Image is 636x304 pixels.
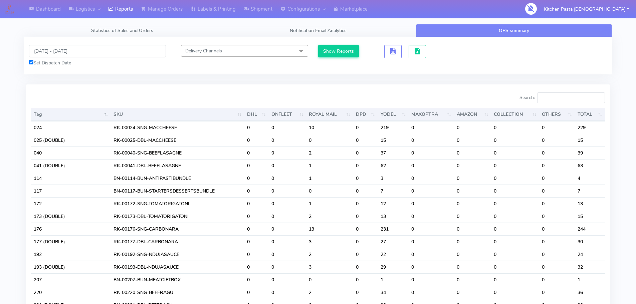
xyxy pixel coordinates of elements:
td: RK-00177-DBL-CARBONARA [111,235,244,248]
td: RK-00172-SNG-TOMATORIGATONI [111,197,244,210]
td: 244 [575,223,605,235]
span: Notification Email Analytics [290,27,347,34]
td: 0 [306,185,353,197]
td: 0 [269,121,306,134]
td: 0 [409,197,454,210]
td: 0 [353,172,378,185]
td: 0 [269,146,306,159]
td: 0 [539,172,575,185]
td: 0 [491,146,539,159]
td: 0 [269,261,306,273]
td: 025 (DOUBLE) [31,134,111,146]
th: YODEL : activate to sort column ascending [378,108,409,121]
td: 0 [306,273,353,286]
td: 15 [575,210,605,223]
td: 0 [491,159,539,172]
td: 0 [353,273,378,286]
th: AMAZON : activate to sort column ascending [454,108,491,121]
td: 2 [306,286,353,299]
th: DPD : activate to sort column ascending [353,108,378,121]
td: 0 [491,185,539,197]
td: 0 [353,197,378,210]
td: 0 [244,134,269,146]
td: 12 [378,197,409,210]
td: 0 [454,185,491,197]
td: 3 [306,235,353,248]
td: 0 [353,159,378,172]
td: 1 [306,197,353,210]
td: 0 [539,210,575,223]
td: 0 [491,235,539,248]
td: 0 [539,273,575,286]
td: 13 [575,197,605,210]
td: 0 [244,197,269,210]
td: 10 [306,121,353,134]
td: 0 [409,286,454,299]
td: 0 [244,286,269,299]
td: 3 [378,172,409,185]
span: Delivery Channels [185,48,222,54]
td: 0 [353,223,378,235]
td: 22 [378,248,409,261]
td: 0 [491,197,539,210]
td: 0 [409,159,454,172]
td: BN-00114-BUN-ANTIPASTIBUNDLE [111,172,244,185]
td: 220 [31,286,111,299]
td: 34 [378,286,409,299]
td: 0 [539,248,575,261]
td: 36 [575,286,605,299]
td: 0 [454,197,491,210]
td: 0 [269,172,306,185]
td: 219 [378,121,409,134]
td: 15 [575,134,605,146]
td: 0 [353,248,378,261]
td: 0 [454,223,491,235]
td: 0 [539,235,575,248]
td: 30 [575,235,605,248]
div: Set Dispatch Date [29,59,166,66]
td: 0 [269,235,306,248]
td: 0 [539,134,575,146]
td: 0 [539,121,575,134]
th: SKU: activate to sort column ascending [111,108,244,121]
button: Show Reports [318,45,359,57]
td: 0 [539,146,575,159]
td: 0 [244,273,269,286]
td: 0 [353,210,378,223]
td: 0 [409,172,454,185]
td: 0 [269,273,306,286]
th: MAXOPTRA : activate to sort column ascending [409,108,454,121]
td: 0 [244,210,269,223]
td: 0 [244,172,269,185]
td: 0 [409,248,454,261]
td: 0 [491,273,539,286]
td: 0 [491,172,539,185]
th: COLLECTION : activate to sort column ascending [491,108,539,121]
td: 0 [539,223,575,235]
td: 0 [539,159,575,172]
th: OTHERS : activate to sort column ascending [539,108,575,121]
td: 0 [353,185,378,197]
td: 0 [353,121,378,134]
td: 0 [409,223,454,235]
td: 176 [31,223,111,235]
td: 0 [353,134,378,146]
td: RK-00173-DBL-TOMATORIGATONI [111,210,244,223]
td: 231 [378,223,409,235]
td: 3 [306,261,353,273]
td: 2 [306,146,353,159]
button: Kitchen Pasta [DEMOGRAPHIC_DATA] [539,2,634,16]
td: 172 [31,197,111,210]
td: 0 [409,210,454,223]
td: 040 [31,146,111,159]
td: 0 [454,121,491,134]
td: RK-00220-SNG-BEEFRAGU [111,286,244,299]
td: 0 [454,248,491,261]
td: 63 [575,159,605,172]
td: 0 [244,159,269,172]
td: 0 [244,121,269,134]
td: 0 [353,286,378,299]
td: 0 [454,273,491,286]
td: 0 [454,159,491,172]
th: ROYAL MAIL : activate to sort column ascending [306,108,353,121]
